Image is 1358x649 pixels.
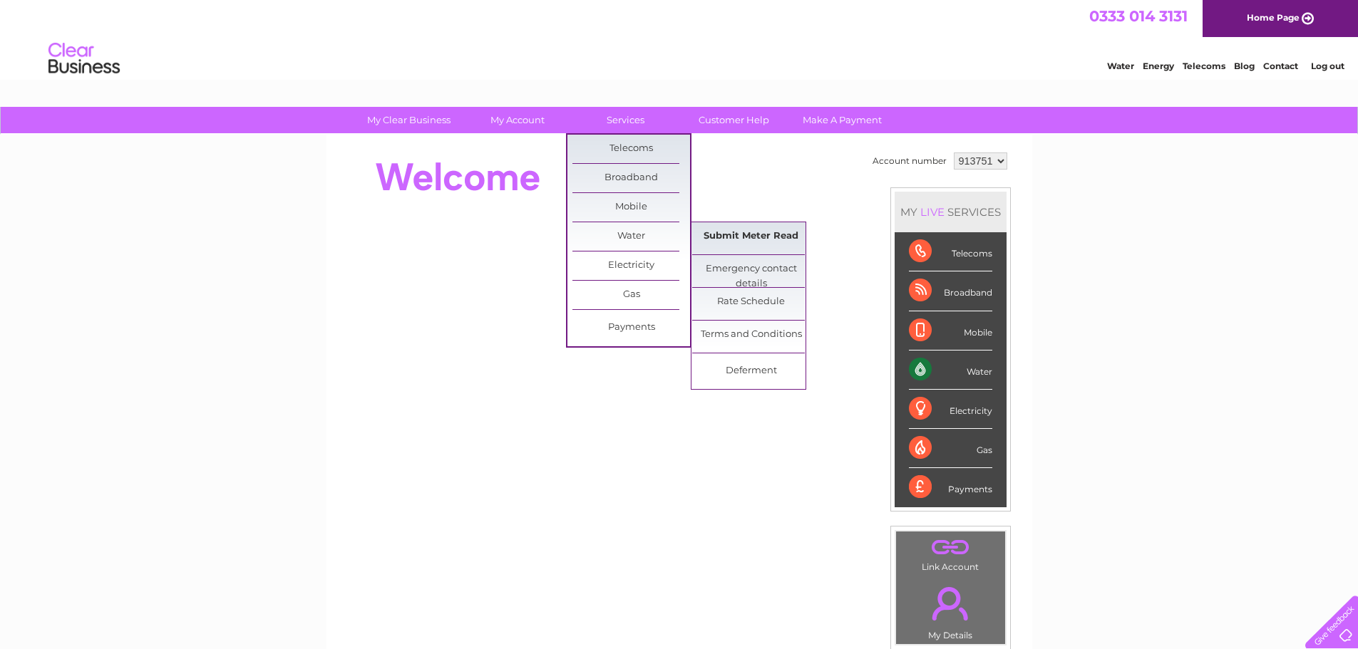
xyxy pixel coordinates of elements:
td: Link Account [895,531,1006,576]
div: LIVE [917,205,947,219]
a: Terms and Conditions [692,321,810,349]
a: Gas [572,281,690,309]
a: Energy [1143,61,1174,71]
a: Telecoms [1183,61,1225,71]
a: Log out [1311,61,1344,71]
a: Customer Help [675,107,793,133]
a: Payments [572,313,690,342]
a: . [900,578,1002,628]
img: logo.png [48,37,120,81]
a: Make A Payment [783,107,901,133]
a: Blog [1234,61,1255,71]
a: Contact [1263,61,1298,71]
div: Mobile [909,311,992,351]
a: Broadband [572,164,690,192]
a: Services [567,107,684,133]
a: Electricity [572,251,690,280]
div: Gas [909,429,992,468]
a: My Clear Business [350,107,468,133]
a: Rate Schedule [692,288,810,316]
a: Submit Meter Read [692,222,810,251]
td: Account number [869,149,950,173]
div: Broadband [909,271,992,311]
a: Water [1107,61,1134,71]
a: Telecoms [572,135,690,163]
a: Water [572,222,690,251]
div: Water [909,351,992,390]
a: My Account [458,107,576,133]
a: Mobile [572,193,690,222]
div: MY SERVICES [895,192,1007,232]
td: My Details [895,575,1006,645]
a: Emergency contact details [692,255,810,284]
div: Clear Business is a trading name of Verastar Limited (registered in [GEOGRAPHIC_DATA] No. 3667643... [343,8,1017,69]
a: . [900,535,1002,560]
a: Deferment [692,357,810,385]
a: 0333 014 3131 [1089,7,1188,25]
div: Electricity [909,390,992,429]
div: Telecoms [909,232,992,271]
div: Payments [909,468,992,507]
